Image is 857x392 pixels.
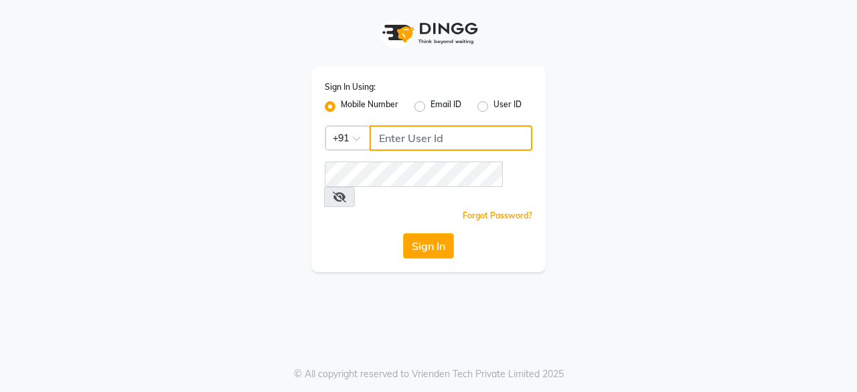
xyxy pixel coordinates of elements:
button: Sign In [403,233,454,259]
input: Username [370,125,532,151]
input: Username [325,161,503,187]
label: Email ID [431,99,461,115]
label: Sign In Using: [325,81,376,93]
a: Forgot Password? [463,210,532,220]
label: Mobile Number [341,99,398,115]
label: User ID [493,99,522,115]
img: logo1.svg [375,13,482,53]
